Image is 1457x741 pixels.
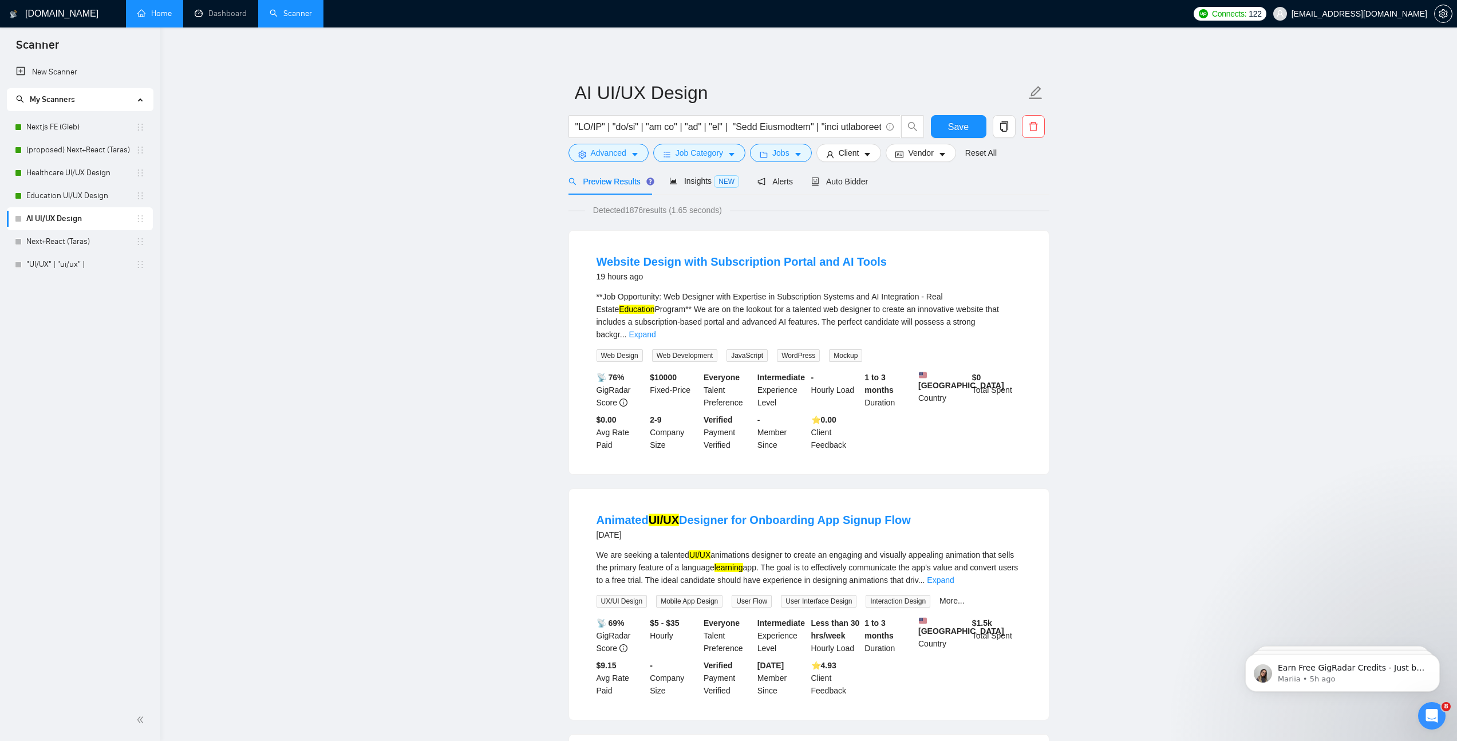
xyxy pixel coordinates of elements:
[760,150,768,159] span: folder
[26,139,136,161] a: (proposed) Next+React (Taras)
[772,147,789,159] span: Jobs
[1212,7,1246,20] span: Connects:
[597,255,887,268] a: Website Design with Subscription Portal and AI Tools
[809,371,863,409] div: Hourly Load
[811,177,868,186] span: Auto Bidder
[863,150,871,159] span: caret-down
[916,371,970,409] div: Country
[568,144,649,162] button: settingAdvancedcaret-down
[647,413,701,451] div: Company Size
[136,168,145,178] span: holder
[647,659,701,697] div: Company Size
[137,9,172,18] a: homeHome
[902,121,923,132] span: search
[755,659,809,697] div: Member Since
[650,618,679,628] b: $5 - $35
[919,617,927,625] img: 🇺🇸
[594,371,648,409] div: GigRadar Score
[755,413,809,451] div: Member Since
[591,147,626,159] span: Advanced
[647,617,701,655] div: Hourly
[7,230,153,253] li: Next+React (Taras)
[839,147,859,159] span: Client
[908,147,933,159] span: Vendor
[669,177,677,185] span: area-chart
[811,618,860,640] b: Less than 30 hrs/week
[862,617,916,655] div: Duration
[1228,630,1457,710] iframe: Intercom notifications message
[585,204,730,216] span: Detected 1876 results (1.65 seconds)
[811,178,819,186] span: robot
[1434,9,1452,18] a: setting
[26,230,136,253] a: Next+React (Taras)
[704,661,733,670] b: Verified
[1028,85,1043,100] span: edit
[16,95,24,103] span: search
[652,349,718,362] span: Web Development
[811,415,836,424] b: ⭐️ 0.00
[619,305,654,314] mark: Education
[1022,121,1044,132] span: delete
[1199,9,1208,18] img: upwork-logo.png
[7,253,153,276] li: "UI/UX" | "ui/ux" |
[10,5,18,23] img: logo
[866,595,930,608] span: Interaction Design
[1418,702,1446,730] iframe: Intercom live chat
[597,661,617,670] b: $9.15
[826,150,834,159] span: user
[136,237,145,246] span: holder
[30,94,75,104] span: My Scanners
[919,371,927,379] img: 🇺🇸
[927,576,954,585] a: Expand
[16,94,75,104] span: My Scanners
[918,576,925,585] span: ...
[886,123,894,131] span: info-circle
[970,617,1024,655] div: Total Spent
[597,270,887,283] div: 19 hours ago
[26,253,136,276] a: "UI/UX" | "ui/ux" |
[136,191,145,200] span: holder
[755,617,809,655] div: Experience Level
[647,371,701,409] div: Fixed-Price
[726,349,768,362] span: JavaScript
[7,207,153,230] li: AI UI/UX Design
[26,116,136,139] a: Nextjs FE (Gleb)
[931,115,986,138] button: Save
[781,595,856,608] span: User Interface Design
[619,399,627,407] span: info-circle
[136,714,148,726] span: double-left
[918,371,1004,390] b: [GEOGRAPHIC_DATA]
[809,617,863,655] div: Hourly Load
[755,371,809,409] div: Experience Level
[649,514,679,526] mark: UI/UX
[7,61,153,84] li: New Scanner
[653,144,745,162] button: barsJob Categorycaret-down
[597,595,647,608] span: UX/UI Design
[1276,10,1284,18] span: user
[916,617,970,655] div: Country
[663,150,671,159] span: bars
[575,78,1026,107] input: Scanner name...
[794,150,802,159] span: caret-down
[704,373,740,382] b: Everyone
[972,618,992,628] b: $ 1.5k
[597,290,1021,341] div: **Job Opportunity: Web Designer with Expertise in Subscription Systems and AI Integration - Real ...
[26,161,136,184] a: Healthcare UI/UX Design
[993,121,1015,132] span: copy
[594,617,648,655] div: GigRadar Score
[938,150,946,159] span: caret-down
[16,61,144,84] a: New Scanner
[578,150,586,159] span: setting
[816,144,882,162] button: userClientcaret-down
[597,373,625,382] b: 📡 76%
[597,514,911,526] a: AnimatedUI/UXDesigner for Onboarding App Signup Flow
[575,120,881,134] input: Search Freelance Jobs...
[7,116,153,139] li: Nextjs FE (Gleb)
[728,150,736,159] span: caret-down
[597,415,617,424] b: $0.00
[901,115,924,138] button: search
[568,177,651,186] span: Preview Results
[650,415,661,424] b: 2-9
